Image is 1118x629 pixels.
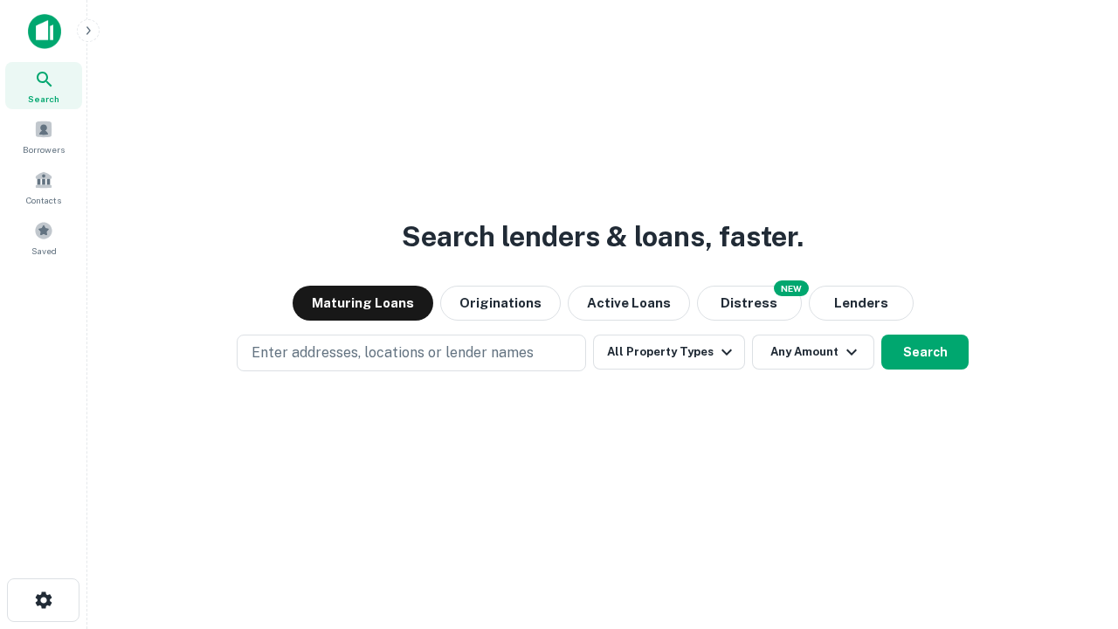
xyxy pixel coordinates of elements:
[440,286,561,321] button: Originations
[568,286,690,321] button: Active Loans
[26,193,61,207] span: Contacts
[237,335,586,371] button: Enter addresses, locations or lender names
[31,244,57,258] span: Saved
[5,62,82,109] a: Search
[774,280,809,296] div: NEW
[293,286,433,321] button: Maturing Loans
[252,342,534,363] p: Enter addresses, locations or lender names
[752,335,874,370] button: Any Amount
[28,92,59,106] span: Search
[5,113,82,160] a: Borrowers
[402,216,804,258] h3: Search lenders & loans, faster.
[593,335,745,370] button: All Property Types
[809,286,914,321] button: Lenders
[697,286,802,321] button: Search distressed loans with lien and other non-mortgage details.
[28,14,61,49] img: capitalize-icon.png
[881,335,969,370] button: Search
[1031,489,1118,573] iframe: Chat Widget
[23,142,65,156] span: Borrowers
[5,214,82,261] a: Saved
[5,163,82,211] a: Contacts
